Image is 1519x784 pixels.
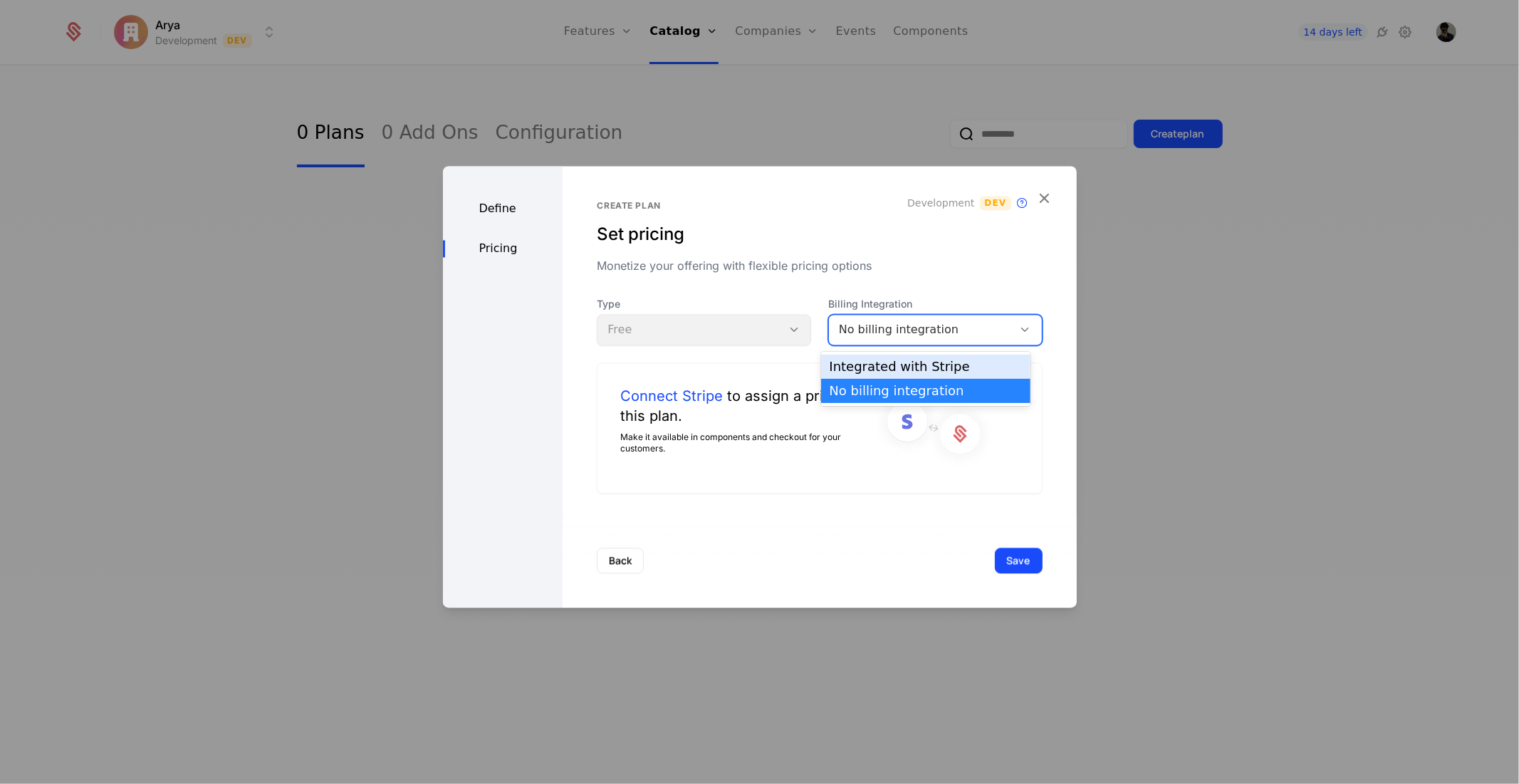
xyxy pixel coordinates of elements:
span: Billing Integration [828,297,1043,311]
div: Make it available in components and checkout for your customers. [620,432,871,454]
div: Define [443,200,563,217]
button: Back [597,548,644,574]
div: Create plan [597,200,1042,211]
div: Pricing [443,240,563,257]
img: Connect Stripe to Schematic [871,386,996,471]
button: Save [995,548,1043,574]
div: No billing integration [839,321,1003,338]
div: Monetize your offering with flexible pricing options [597,257,1042,274]
span: Development [907,196,974,210]
span: Dev [980,196,1011,210]
span: Type [597,297,811,311]
a: Connect Stripe [620,386,723,406]
div: to assign a price to this plan. [620,386,871,426]
div: Set pricing [597,223,1042,246]
div: Integrated with Stripe [830,360,1023,373]
div: No billing integration [830,385,1023,397]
